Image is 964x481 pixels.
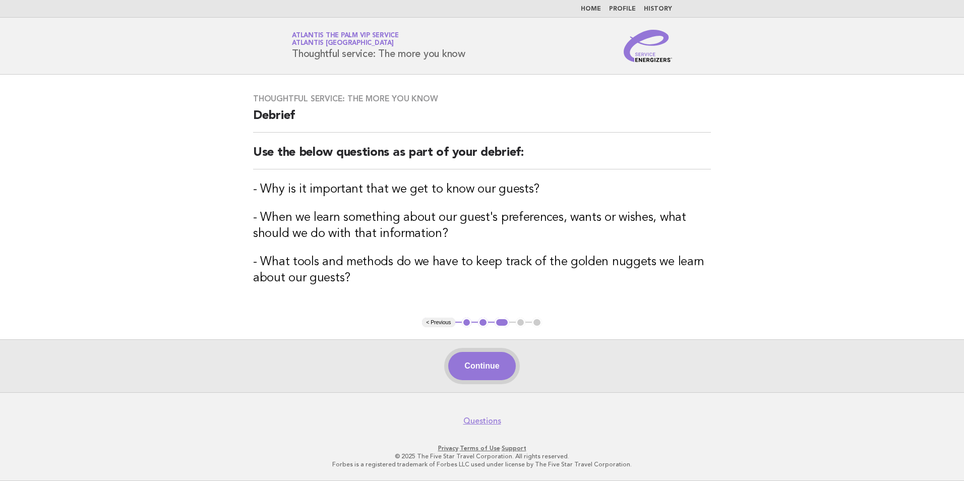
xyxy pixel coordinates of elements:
a: History [644,6,672,12]
button: 3 [495,318,509,328]
a: Privacy [438,445,458,452]
span: Atlantis [GEOGRAPHIC_DATA] [292,40,394,47]
h2: Use the below questions as part of your debrief: [253,145,711,169]
h1: Thoughtful service: The more you know [292,33,465,59]
a: Profile [609,6,636,12]
p: · · [173,444,791,452]
img: Service Energizers [624,30,672,62]
a: Questions [463,416,501,426]
button: 1 [462,318,472,328]
p: © 2025 The Five Star Travel Corporation. All rights reserved. [173,452,791,460]
a: Atlantis The Palm VIP ServiceAtlantis [GEOGRAPHIC_DATA] [292,32,399,46]
h3: - When we learn something about our guest's preferences, wants or wishes, what should we do with ... [253,210,711,242]
p: Forbes is a registered trademark of Forbes LLC used under license by The Five Star Travel Corpora... [173,460,791,468]
a: Terms of Use [460,445,500,452]
button: Continue [448,352,515,380]
button: 2 [478,318,488,328]
h3: - Why is it important that we get to know our guests? [253,182,711,198]
h3: Thoughtful service: The more you know [253,94,711,104]
a: Support [502,445,526,452]
button: < Previous [422,318,455,328]
h2: Debrief [253,108,711,133]
a: Home [581,6,601,12]
h3: - What tools and methods do we have to keep track of the golden nuggets we learn about our guests? [253,254,711,286]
